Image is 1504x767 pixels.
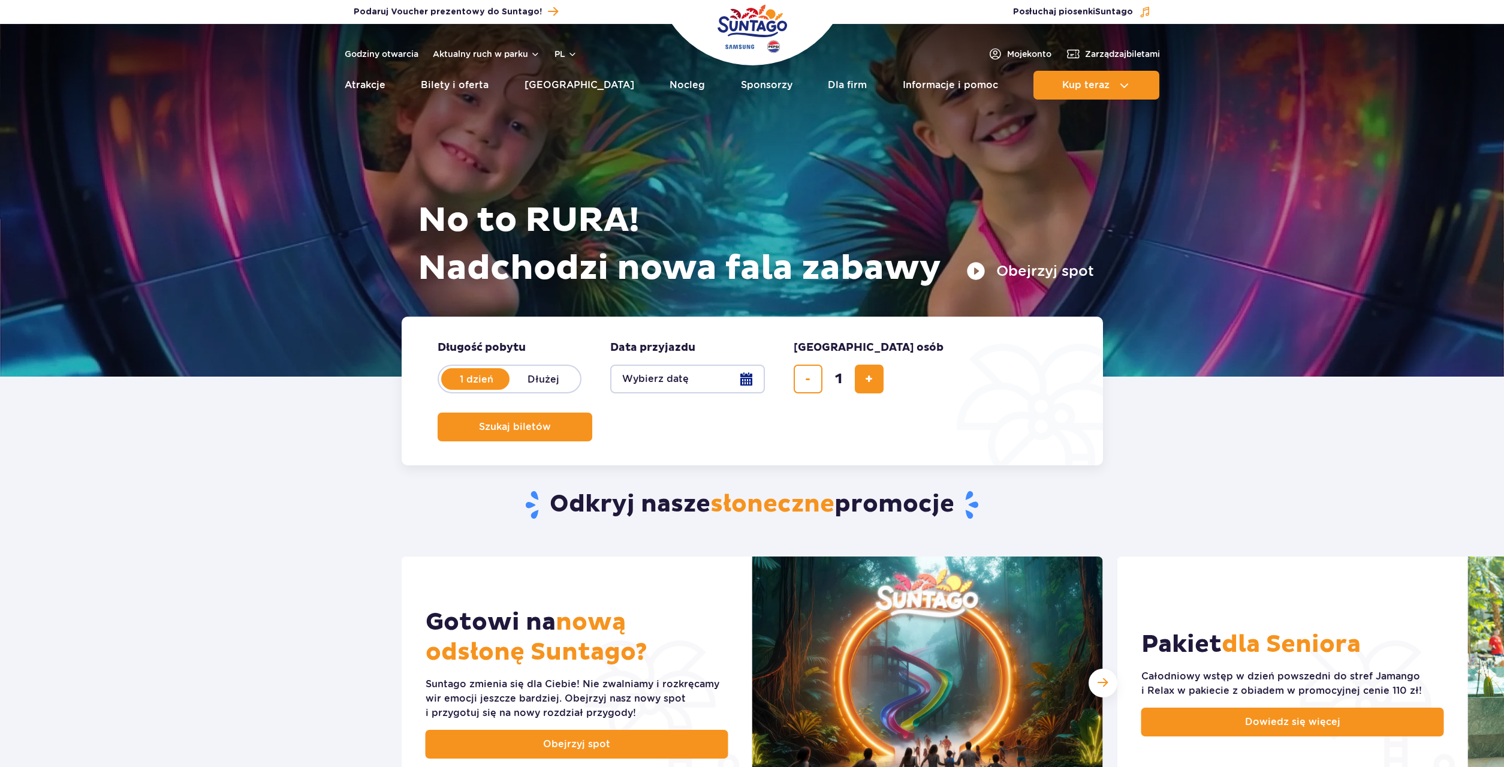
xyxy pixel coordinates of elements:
span: nową odsłonę Suntago? [426,607,647,667]
button: Aktualny ruch w parku [433,49,540,59]
button: dodaj bilet [855,365,884,393]
a: Bilety i oferta [421,71,489,100]
span: Obejrzyj spot [543,737,610,751]
form: Planowanie wizyty w Park of Poland [402,317,1103,465]
h1: No to RURA! Nadchodzi nowa fala zabawy [418,197,1094,293]
button: Kup teraz [1033,71,1159,100]
span: Zarządzaj biletami [1085,48,1160,60]
span: Długość pobytu [438,341,526,355]
span: słoneczne [710,489,834,519]
span: Kup teraz [1062,80,1110,91]
a: Nocleg [670,71,705,100]
span: [GEOGRAPHIC_DATA] osób [794,341,944,355]
a: Obejrzyj spot [426,730,728,759]
button: Posłuchaj piosenkiSuntago [1013,6,1151,18]
span: Posłuchaj piosenki [1013,6,1133,18]
label: Dłużej [510,366,578,392]
a: Podaruj Voucher prezentowy do Suntago! [354,4,558,20]
a: Informacje i pomoc [903,71,998,100]
button: usuń bilet [794,365,822,393]
span: Data przyjazdu [610,341,695,355]
span: Moje konto [1007,48,1051,60]
span: Dowiedz się więcej [1245,715,1340,729]
h2: Odkryj nasze promocje [401,489,1103,521]
div: Suntago zmienia się dla Ciebie! Nie zwalniamy i rozkręcamy wir emocji jeszcze bardziej. Obejrzyj ... [426,677,728,720]
div: Całodniowy wstęp w dzień powszedni do stref Jamango i Relax w pakiecie z obiadem w promocyjnej ce... [1141,669,1444,698]
span: dla Seniora [1222,630,1361,660]
a: [GEOGRAPHIC_DATA] [525,71,634,100]
a: Dla firm [828,71,867,100]
span: Szukaj biletów [479,422,551,432]
a: Sponsorzy [741,71,792,100]
button: Szukaj biletów [438,413,592,441]
label: 1 dzień [442,366,511,392]
a: Godziny otwarcia [345,48,418,60]
button: pl [554,48,577,60]
h2: Gotowi na [426,607,728,667]
input: liczba biletów [824,365,853,393]
button: Obejrzyj spot [966,261,1094,281]
span: Suntago [1095,8,1133,16]
span: Podaruj Voucher prezentowy do Suntago! [354,6,542,18]
a: Zarządzajbiletami [1066,47,1160,61]
a: Mojekonto [988,47,1051,61]
a: Dowiedz się więcej [1141,708,1444,736]
button: Wybierz datę [610,365,765,393]
a: Atrakcje [345,71,385,100]
div: Następny slajd [1089,669,1117,697]
h2: Pakiet [1141,630,1361,660]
